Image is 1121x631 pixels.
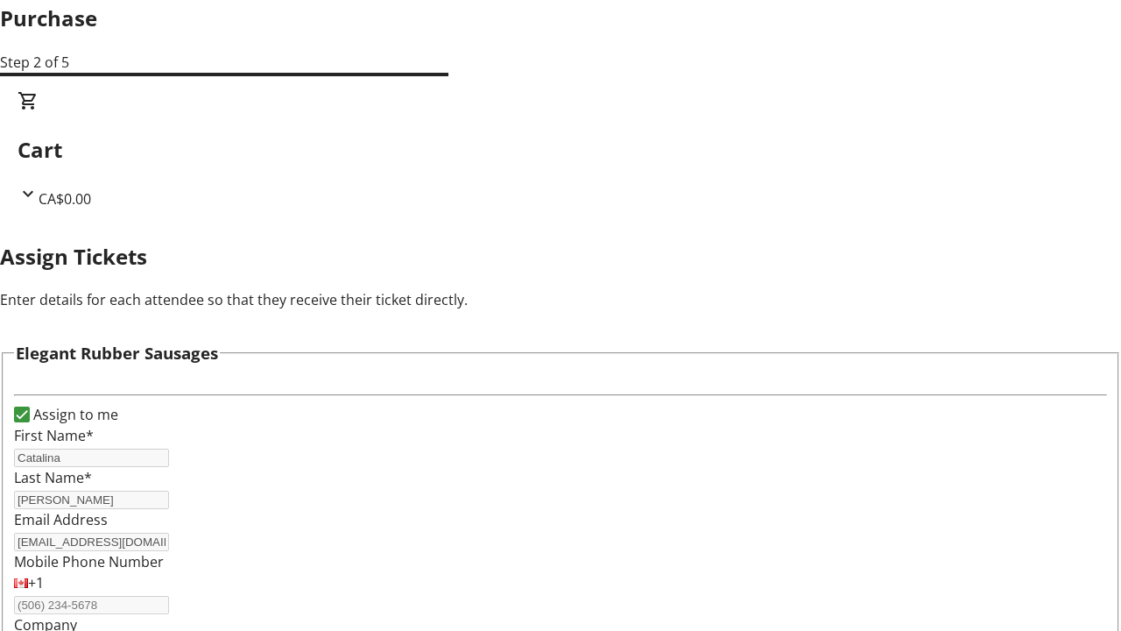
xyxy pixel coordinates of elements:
[18,134,1103,166] h2: Cart
[18,90,1103,209] div: CartCA$0.00
[14,552,164,571] label: Mobile Phone Number
[14,426,94,445] label: First Name*
[14,596,169,614] input: (506) 234-5678
[39,189,91,209] span: CA$0.00
[14,510,108,529] label: Email Address
[14,468,92,487] label: Last Name*
[30,404,118,425] label: Assign to me
[16,341,218,365] h3: Elegant Rubber Sausages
